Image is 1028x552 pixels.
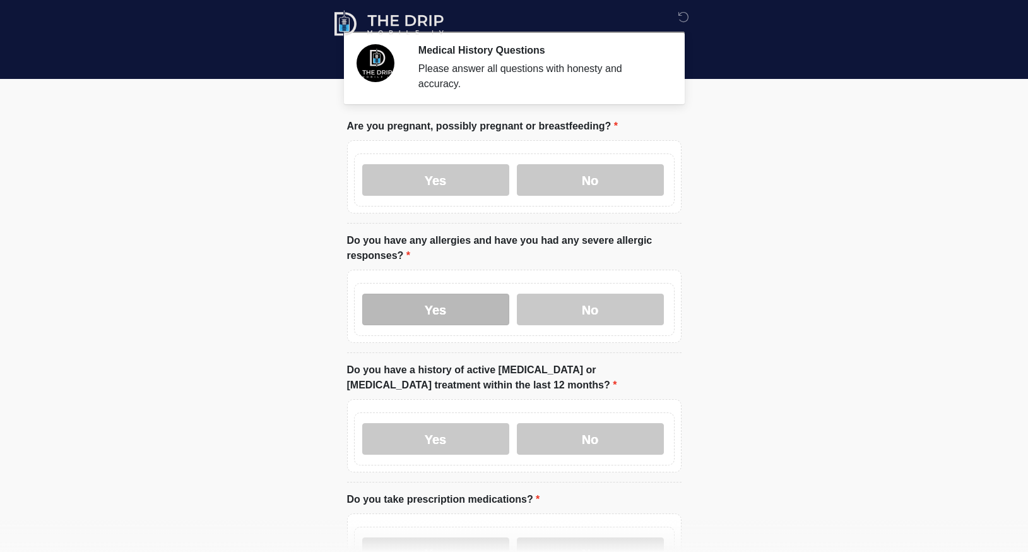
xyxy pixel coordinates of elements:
[347,119,618,134] label: Are you pregnant, possibly pregnant or breastfeeding?
[362,164,509,196] label: Yes
[362,294,509,325] label: Yes
[517,294,664,325] label: No
[517,164,664,196] label: No
[418,61,663,92] div: Please answer all questions with honesty and accuracy.
[362,423,509,455] label: Yes
[347,492,540,507] label: Do you take prescription medications?
[347,363,682,393] label: Do you have a history of active [MEDICAL_DATA] or [MEDICAL_DATA] treatment within the last 12 mon...
[334,9,446,38] img: The Drip Mobile IV Logo
[418,44,663,56] h2: Medical History Questions
[357,44,394,82] img: Agent Avatar
[347,233,682,263] label: Do you have any allergies and have you had any severe allergic responses?
[517,423,664,455] label: No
